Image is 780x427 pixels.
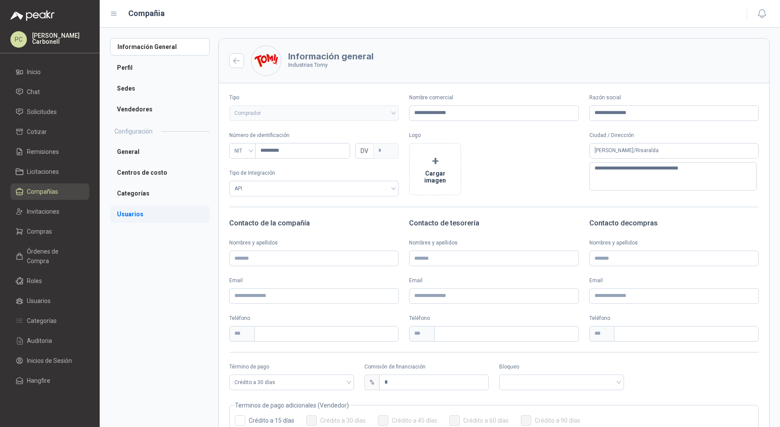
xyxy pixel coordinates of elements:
span: Crédito a 30 días [234,376,349,389]
span: DV [355,143,373,159]
span: Cotizar [27,127,47,137]
span: Chat [27,87,40,97]
span: Comprador [234,107,393,120]
p: [PERSON_NAME] Carbonell [32,33,89,45]
a: Categorías [110,185,210,202]
div: PC [10,31,27,48]
a: Remisiones [10,143,89,160]
span: Solicitudes [27,107,57,117]
span: Crédito a 30 días [317,417,369,424]
a: Licitaciones [10,163,89,180]
a: Compañías [10,183,89,200]
a: Inicio [10,64,89,80]
p: Tipo de Integración [229,169,399,177]
img: Company Logo [251,46,281,75]
label: Email [589,277,759,285]
span: Inicio [27,67,41,77]
h3: Contacto de compras [589,218,759,229]
label: Nombres y apellidos [229,239,399,247]
a: Categorías [10,313,89,329]
a: Solicitudes [10,104,89,120]
p: Teléfono [229,314,399,323]
label: Tipo [229,94,399,102]
a: Roles [10,273,89,289]
a: Cotizar [10,124,89,140]
span: NIT [234,144,251,157]
a: Invitaciones [10,203,89,220]
span: Usuarios [27,296,51,306]
label: Nombres y apellidos [409,239,578,247]
label: Nombres y apellidos [589,239,759,247]
button: +Cargar imagen [409,143,461,195]
h1: Compañia [128,7,165,20]
a: Auditoria [10,332,89,349]
a: General [110,143,210,160]
label: Razón social [589,94,759,102]
legend: Terminos de pago adicionales (Vendedor) [235,401,349,410]
span: Remisiones [27,147,59,156]
a: Inicios de Sesión [10,352,89,369]
p: Logo [409,131,578,140]
span: Crédito a 15 días [245,417,298,424]
span: Categorías [27,316,57,326]
span: Crédito a 45 días [388,417,441,424]
span: Crédito a 90 días [531,417,584,424]
a: Sedes [110,80,210,97]
label: Nombre comercial [409,94,578,102]
span: Compañías [27,187,58,196]
p: Industrias Tomy [288,61,374,69]
img: Logo peakr [10,10,55,21]
p: Número de identificación [229,131,399,140]
div: % [364,375,379,390]
p: Teléfono [409,314,578,323]
a: Hangfire [10,372,89,389]
span: Invitaciones [27,207,59,216]
p: Teléfono [589,314,759,323]
span: Órdenes de Compra [27,247,81,266]
h3: Información general [288,52,374,61]
a: Chat [10,84,89,100]
label: Término de pago [229,363,354,371]
span: Roles [27,276,42,286]
p: Ciudad / Dirección [589,131,759,140]
a: Usuarios [110,205,210,223]
span: API [234,182,393,195]
span: Inicios de Sesión [27,356,72,365]
a: Vendedores [110,101,210,118]
h3: Contacto de tesorería [409,218,578,229]
a: Centros de costo [110,164,210,181]
label: Email [229,277,399,285]
span: Auditoria [27,336,52,346]
a: Usuarios [10,293,89,309]
label: Email [409,277,578,285]
label: Bloqueo [499,363,624,371]
span: Hangfire [27,376,50,385]
h3: Contacto de la compañía [229,218,399,229]
label: Comisión de financiación [364,363,489,371]
a: Información General [110,38,210,55]
span: Crédito a 60 días [460,417,512,424]
a: Órdenes de Compra [10,243,89,269]
span: Compras [27,227,52,236]
a: Compras [10,223,89,240]
a: Perfil [110,59,210,76]
span: Licitaciones [27,167,59,176]
h2: Configuración [114,127,153,136]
